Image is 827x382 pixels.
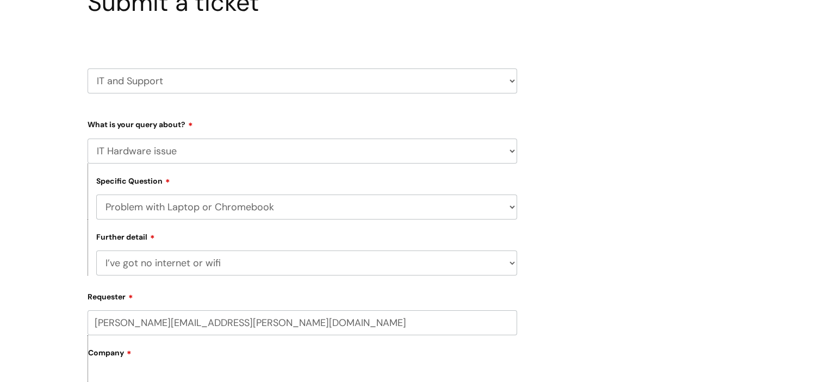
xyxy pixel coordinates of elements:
label: Further detail [96,231,155,242]
label: Specific Question [96,175,170,186]
label: What is your query about? [88,116,517,129]
label: Requester [88,289,517,302]
label: Company [88,345,517,369]
input: Email [88,310,517,335]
